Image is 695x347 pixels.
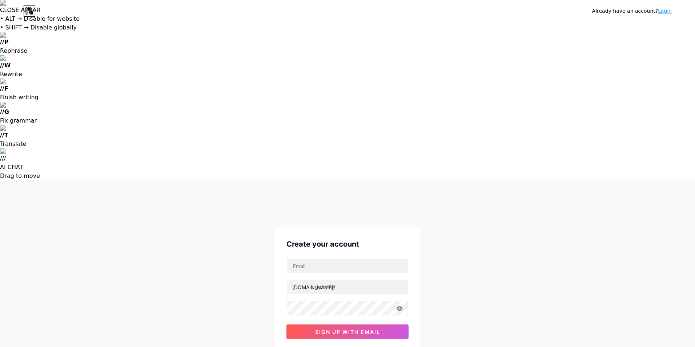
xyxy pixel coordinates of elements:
[292,283,335,291] div: [DOMAIN_NAME]/
[315,329,380,335] span: sign up with email
[287,280,408,294] input: username
[287,259,408,273] input: Email
[286,239,409,250] div: Create your account
[286,324,409,339] button: sign up with email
